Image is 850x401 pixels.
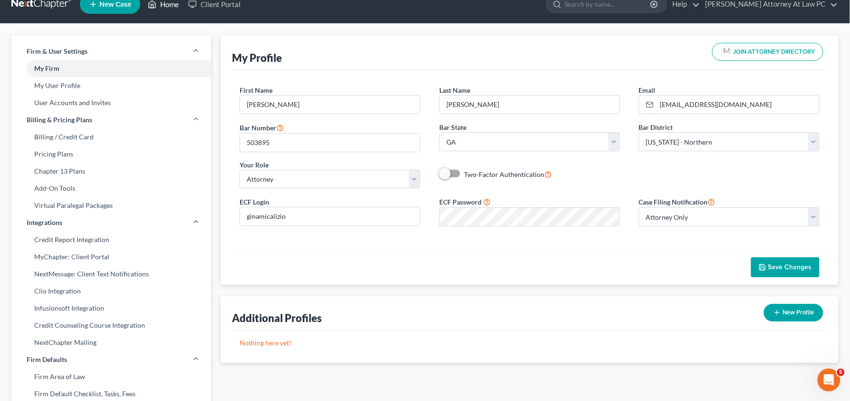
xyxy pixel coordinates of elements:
[240,161,269,169] span: Your Role
[712,43,823,61] button: JOIN ATTORNEY DIRECTORY
[27,115,92,125] span: Billing & Pricing Plans
[27,47,87,56] span: Firm & User Settings
[11,265,211,283] a: NextMessage: Client Text Notifications
[232,311,322,325] div: Additional Profiles
[11,163,211,180] a: Chapter 13 Plans
[837,369,845,376] span: 5
[11,128,211,146] a: Billing / Credit Card
[751,257,820,277] button: Save Changes
[734,49,815,55] span: JOIN ATTORNEY DIRECTORY
[11,317,211,334] a: Credit Counseling Course Integration
[240,207,420,225] input: Enter ecf login...
[27,355,67,364] span: Firm Defaults
[240,86,272,94] span: First Name
[11,248,211,265] a: MyChapter: Client Portal
[11,94,211,111] a: User Accounts and Invites
[240,197,269,207] label: ECF Login
[99,1,131,8] span: New Case
[240,134,420,152] input: #
[818,369,840,391] iframe: Intercom live chat
[240,122,284,133] label: Bar Number
[240,338,820,348] p: Nothing here yet!
[11,283,211,300] a: Clio Integration
[11,334,211,351] a: NextChapter Mailing
[240,96,420,114] input: Enter first name...
[11,368,211,385] a: Firm Area of Law
[440,96,619,114] input: Enter last name...
[11,77,211,94] a: My User Profile
[657,96,819,114] input: Enter email...
[764,304,823,322] button: New Profile
[11,351,211,368] a: Firm Defaults
[464,170,544,178] span: Two-Factor Authentication
[11,60,211,77] a: My Firm
[639,196,715,207] label: Case Filing Notification
[639,122,673,132] label: Bar District
[11,43,211,60] a: Firm & User Settings
[27,218,62,227] span: Integrations
[11,197,211,214] a: Virtual Paralegal Packages
[11,180,211,197] a: Add-On Tools
[639,86,656,94] span: Email
[232,51,282,65] div: My Profile
[11,214,211,231] a: Integrations
[720,45,734,59] img: modern-attorney-logo-488310dd42d0e56951fffe13e3ed90e038bc441dd813d23dff0c9337a977f38e.png
[11,146,211,163] a: Pricing Plans
[439,122,466,132] label: Bar State
[11,300,211,317] a: Infusionsoft Integration
[439,197,482,207] label: ECF Password
[768,263,812,271] span: Save Changes
[439,86,470,94] span: Last Name
[11,231,211,248] a: Credit Report Integration
[11,111,211,128] a: Billing & Pricing Plans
